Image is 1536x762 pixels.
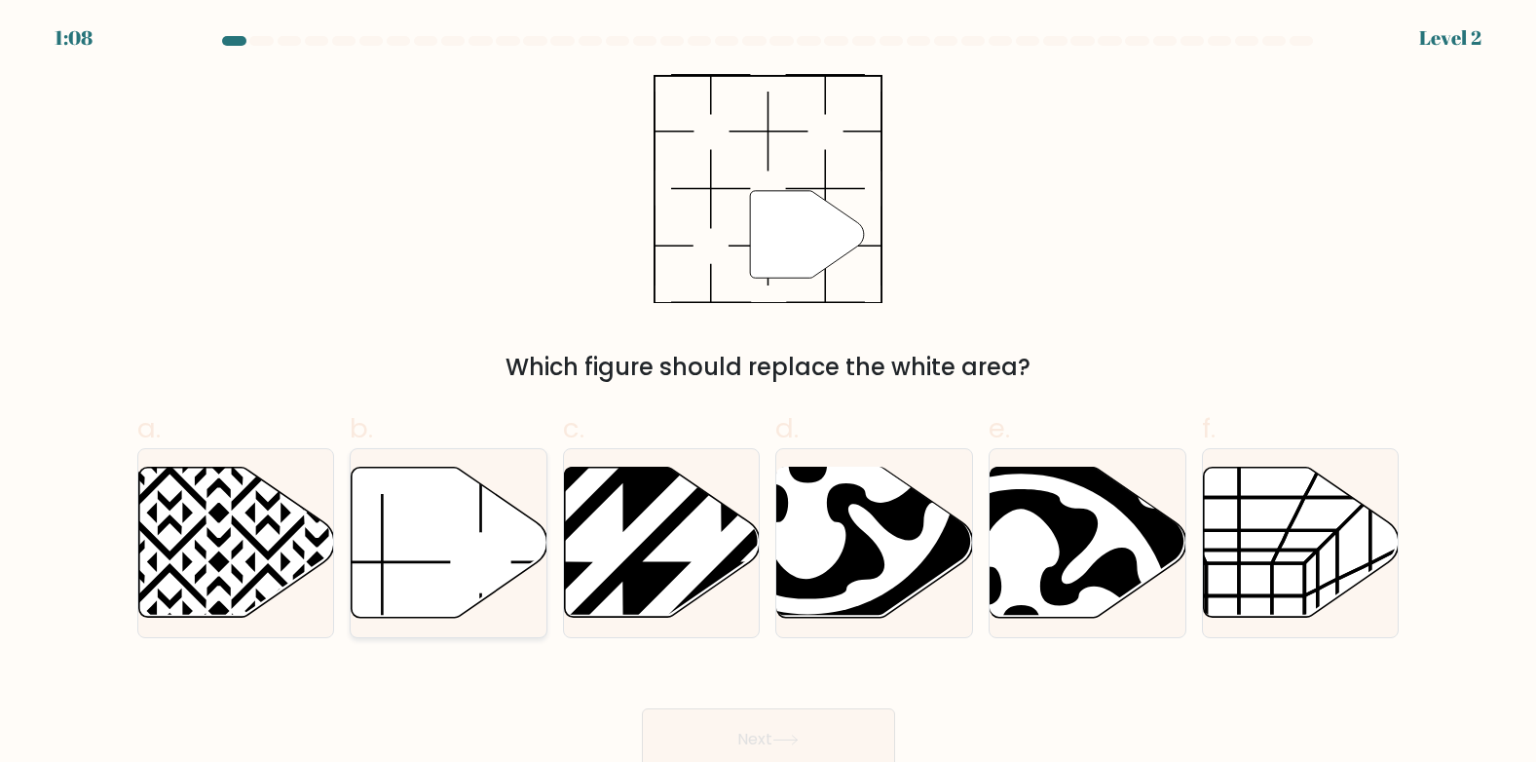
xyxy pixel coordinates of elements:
span: f. [1202,409,1216,447]
g: " [750,191,863,278]
span: e. [989,409,1010,447]
div: 1:08 [55,23,93,53]
div: Which figure should replace the white area? [149,350,1388,385]
span: b. [350,409,373,447]
span: c. [563,409,584,447]
div: Level 2 [1419,23,1481,53]
span: d. [775,409,799,447]
span: a. [137,409,161,447]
